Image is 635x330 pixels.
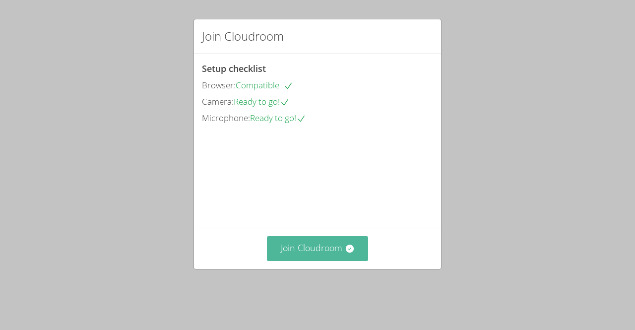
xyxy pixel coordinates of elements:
button: Join Cloudroom [267,236,369,261]
span: Ready to go! [250,112,306,124]
span: Compatible [236,79,293,91]
span: Browser: [202,79,236,91]
span: Setup checklist [202,63,266,74]
span: Camera: [202,96,234,107]
span: Ready to go! [234,96,290,107]
span: Microphone: [202,112,250,124]
h2: Join Cloudroom [202,27,284,45]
